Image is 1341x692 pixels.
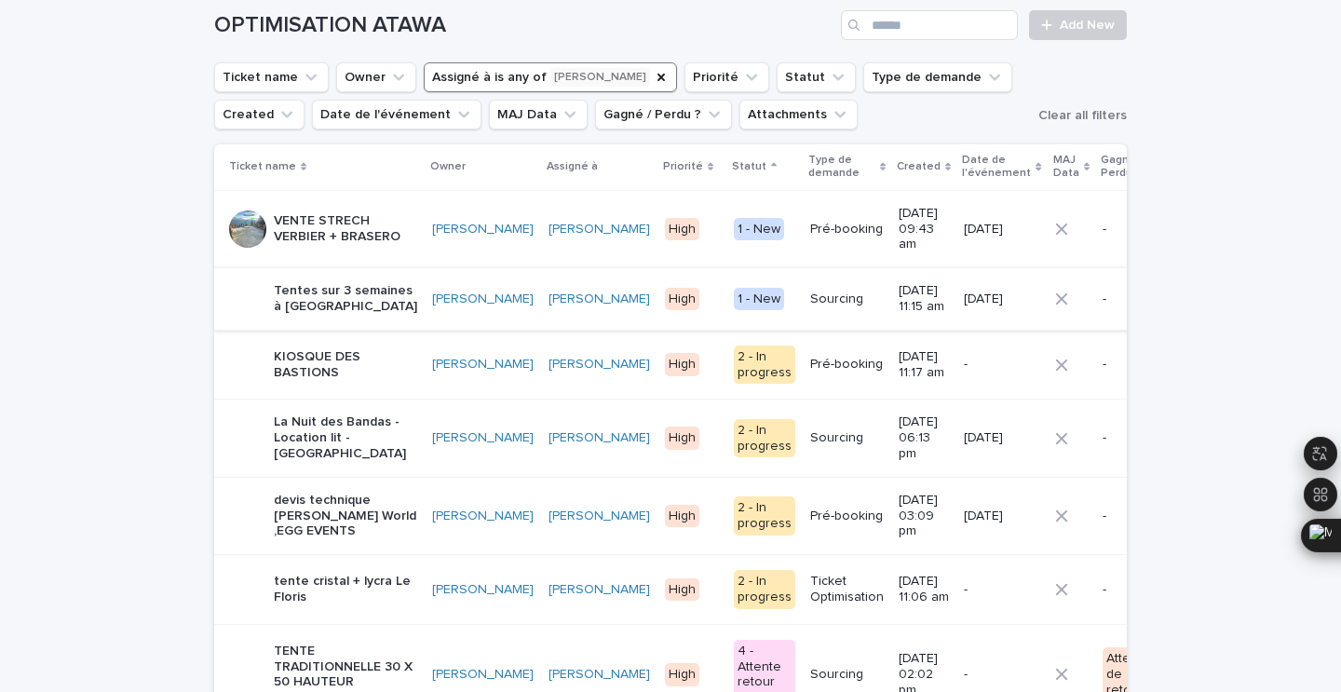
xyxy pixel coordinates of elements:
p: - [1103,509,1154,524]
p: Gagné / Perdu ? [1101,150,1144,184]
p: devis technique [PERSON_NAME] World ,EGG EVENTS [274,493,417,539]
a: [PERSON_NAME] [432,509,534,524]
span: Add New [1060,19,1115,32]
p: [DATE] 06:13 pm [899,414,949,461]
button: Statut [777,62,856,92]
button: Attachments [739,100,858,129]
p: Owner [430,156,466,177]
button: Date de l'événement [312,100,481,129]
a: [PERSON_NAME] [549,667,650,683]
h1: OPTIMISATION ATAWA [214,12,833,39]
button: Type de demande [863,62,1012,92]
button: Assigné à [424,62,677,92]
p: [DATE] [964,292,1039,307]
div: High [665,427,699,450]
p: Tentes sur 3 semaines à [GEOGRAPHIC_DATA] [274,283,417,315]
button: Clear all filters [1031,102,1127,129]
div: High [665,578,699,602]
a: [PERSON_NAME] [432,292,534,307]
a: [PERSON_NAME] [549,430,650,446]
p: La Nuit des Bandas - Location lit - [GEOGRAPHIC_DATA] [274,414,417,461]
button: Owner [336,62,416,92]
button: Priorité [684,62,769,92]
a: [PERSON_NAME] [549,509,650,524]
p: [DATE] [964,430,1039,446]
tr: tente cristal + lycra Le Floris[PERSON_NAME] [PERSON_NAME] High2 - In progressTicket Optimisation... [214,555,1184,625]
p: MAJ Data [1053,150,1079,184]
p: - [964,357,1039,373]
tr: Tentes sur 3 semaines à [GEOGRAPHIC_DATA][PERSON_NAME] [PERSON_NAME] High1 - NewSourcing[DATE] 11... [214,268,1184,331]
div: High [665,218,699,241]
tr: devis technique [PERSON_NAME] World ,EGG EVENTS[PERSON_NAME] [PERSON_NAME] High2 - In progressPré... [214,477,1184,554]
p: [DATE] [964,222,1039,237]
a: [PERSON_NAME] [432,582,534,598]
p: - [1103,222,1154,237]
p: [DATE] 09:43 am [899,206,949,252]
p: - [1103,430,1154,446]
p: [DATE] [964,509,1039,524]
a: [PERSON_NAME] [549,582,650,598]
button: Created [214,100,305,129]
p: VENTE STRECH VERBIER + BRASERO [274,213,417,245]
p: [DATE] 11:06 am [899,574,949,605]
p: Pré-booking [810,357,884,373]
button: MAJ Data [489,100,588,129]
p: Ticket Optimisation [810,574,884,605]
div: 1 - New [734,288,784,311]
p: Pré-booking [810,509,884,524]
p: [DATE] 11:15 am [899,283,949,315]
p: - [964,667,1039,683]
tr: VENTE STRECH VERBIER + BRASERO[PERSON_NAME] [PERSON_NAME] High1 - NewPré-booking[DATE] 09:43 am[D... [214,190,1184,267]
p: - [964,582,1039,598]
p: Statut [732,156,766,177]
p: Priorité [663,156,703,177]
a: [PERSON_NAME] [549,357,650,373]
div: High [665,505,699,528]
p: Sourcing [810,667,884,683]
input: Search [841,10,1018,40]
a: Add New [1029,10,1127,40]
div: 2 - In progress [734,496,795,536]
div: High [665,663,699,686]
p: Created [897,156,941,177]
p: [DATE] 11:17 am [899,349,949,381]
a: [PERSON_NAME] [432,667,534,683]
p: - [1103,292,1154,307]
p: Ticket name [229,156,296,177]
a: [PERSON_NAME] [432,222,534,237]
span: Clear all filters [1038,109,1127,122]
a: [PERSON_NAME] [432,357,534,373]
tr: La Nuit des Bandas - Location lit - [GEOGRAPHIC_DATA][PERSON_NAME] [PERSON_NAME] High2 - In progr... [214,400,1184,477]
div: High [665,353,699,376]
p: Sourcing [810,292,884,307]
div: 1 - New [734,218,784,241]
button: Gagné / Perdu ? [595,100,732,129]
p: Type de demande [808,150,875,184]
div: 2 - In progress [734,570,795,609]
p: [DATE] 03:09 pm [899,493,949,539]
div: 2 - In progress [734,346,795,385]
a: [PERSON_NAME] [549,292,650,307]
a: [PERSON_NAME] [432,430,534,446]
p: KIOSQUE DES BASTIONS [274,349,417,381]
div: High [665,288,699,311]
p: - [1103,357,1154,373]
div: 2 - In progress [734,419,795,458]
p: Sourcing [810,430,884,446]
p: Assigné à [547,156,598,177]
p: - [1103,582,1154,598]
p: tente cristal + lycra Le Floris [274,574,417,605]
button: Ticket name [214,62,329,92]
p: Pré-booking [810,222,884,237]
a: [PERSON_NAME] [549,222,650,237]
tr: KIOSQUE DES BASTIONS[PERSON_NAME] [PERSON_NAME] High2 - In progressPré-booking[DATE] 11:17 am-- [214,330,1184,400]
p: Date de l'événement [962,150,1031,184]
